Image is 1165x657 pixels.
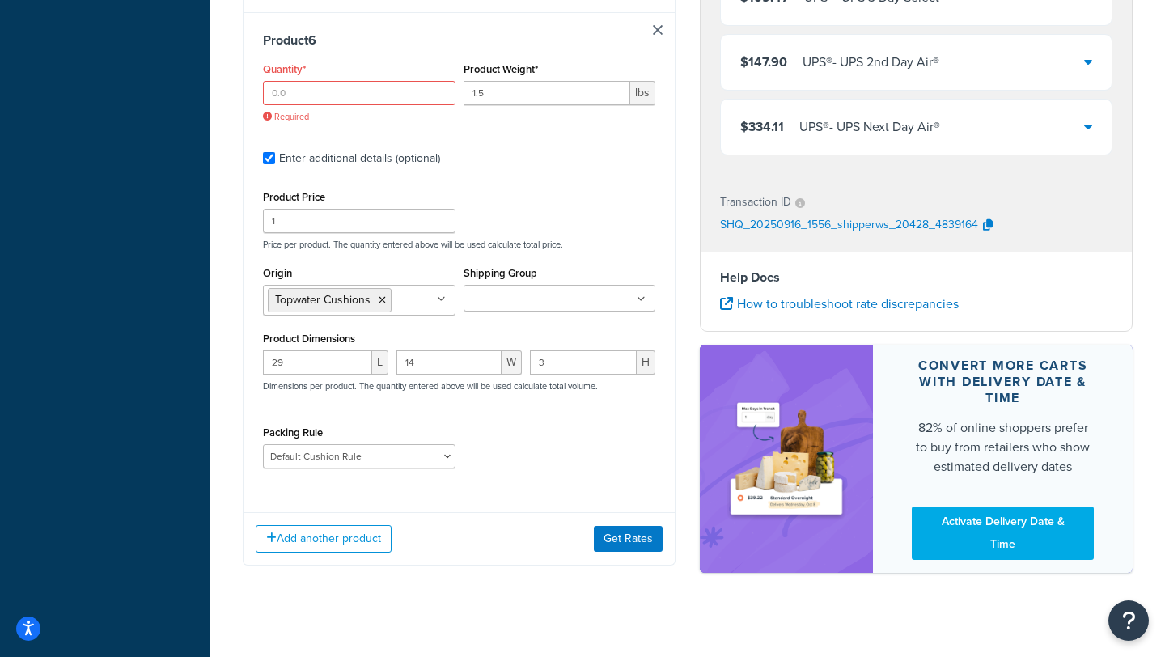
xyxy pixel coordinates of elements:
[912,419,1094,477] div: 82% of online shoppers prefer to buy from retailers who show estimated delivery dates
[275,291,371,308] span: Topwater Cushions
[720,214,978,239] p: SHQ_20250916_1556_shipperws_20428_4839164
[637,350,655,375] span: H
[630,81,655,105] span: lbs
[263,81,455,105] input: 0.0
[263,111,455,123] span: Required
[259,239,659,250] p: Price per product. The quantity entered above will be used calculate total price.
[263,426,323,439] label: Packing Rule
[720,295,959,314] a: How to troubleshoot rate discrepancies
[263,191,325,203] label: Product Price
[263,63,306,75] label: Quantity*
[263,152,275,164] input: Enter additional details (optional)
[912,358,1094,407] div: Convert more carts with delivery date & time
[372,350,388,375] span: L
[740,118,784,137] span: $334.11
[502,350,522,375] span: W
[912,507,1094,561] a: Activate Delivery Date & Time
[740,53,787,72] span: $147.90
[720,269,1112,288] h4: Help Docs
[1108,600,1149,641] button: Open Resource Center
[263,32,655,49] h3: Product 6
[256,525,392,553] button: Add another product
[724,372,849,546] img: feature-image-ddt-36eae7f7280da8017bfb280eaccd9c446f90b1fe08728e4019434db127062ab4.png
[464,63,538,75] label: Product Weight*
[720,192,791,214] p: Transaction ID
[799,117,940,139] div: UPS® - UPS Next Day Air®
[259,380,598,392] p: Dimensions per product. The quantity entered above will be used calculate total volume.
[464,267,537,279] label: Shipping Group
[263,267,292,279] label: Origin
[279,147,440,170] div: Enter additional details (optional)
[594,526,663,552] button: Get Rates
[464,81,631,105] input: 0.00
[263,333,355,345] label: Product Dimensions
[653,25,663,35] a: Remove Item
[803,52,939,74] div: UPS® - UPS 2nd Day Air®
